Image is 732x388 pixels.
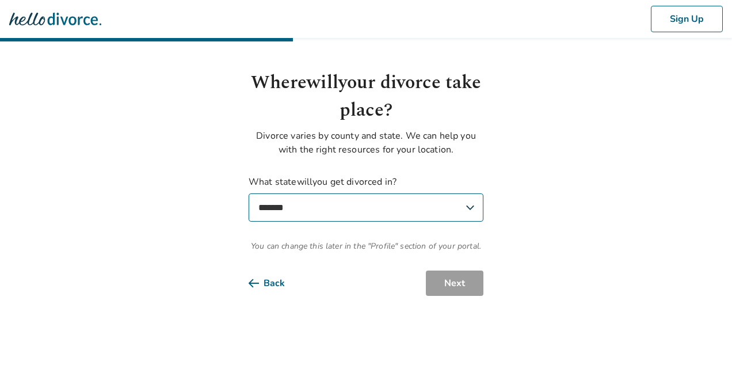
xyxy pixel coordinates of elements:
img: Hello Divorce Logo [9,7,101,31]
h1: Where will your divorce take place? [249,69,483,124]
button: Back [249,271,303,296]
button: Sign Up [651,6,723,32]
select: What statewillyou get divorced in? [249,193,483,222]
iframe: Chat Widget [674,333,732,388]
label: What state will you get divorced in? [249,175,483,222]
span: You can change this later in the "Profile" section of your portal. [249,240,483,252]
button: Next [426,271,483,296]
p: Divorce varies by county and state. We can help you with the right resources for your location. [249,129,483,157]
